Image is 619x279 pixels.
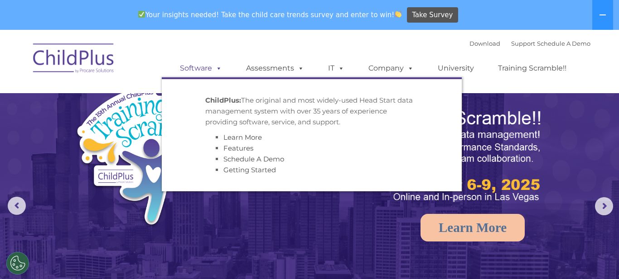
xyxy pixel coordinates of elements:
[469,40,500,47] a: Download
[205,96,241,104] strong: ChildPlus:
[537,40,590,47] a: Schedule A Demo
[126,60,154,66] span: Last name
[223,155,284,163] a: Schedule A Demo
[511,40,535,47] a: Support
[359,59,423,77] a: Company
[421,214,525,241] a: Learn More
[205,95,418,128] p: The original and most widely-used Head Start data management system with over 35 years of experie...
[29,37,119,82] img: ChildPlus by Procare Solutions
[223,144,253,152] a: Features
[171,59,231,77] a: Software
[429,59,483,77] a: University
[489,59,575,77] a: Training Scramble!!
[138,11,145,18] img: ✅
[407,7,458,23] a: Take Survey
[395,11,401,18] img: 👏
[6,252,29,274] button: Cookies Settings
[126,97,164,104] span: Phone number
[134,6,406,24] span: Your insights needed! Take the child care trends survey and enter to win!
[469,40,590,47] font: |
[237,59,313,77] a: Assessments
[319,59,353,77] a: IT
[223,166,276,174] a: Getting Started
[223,133,262,142] a: Learn More
[412,7,453,23] span: Take Survey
